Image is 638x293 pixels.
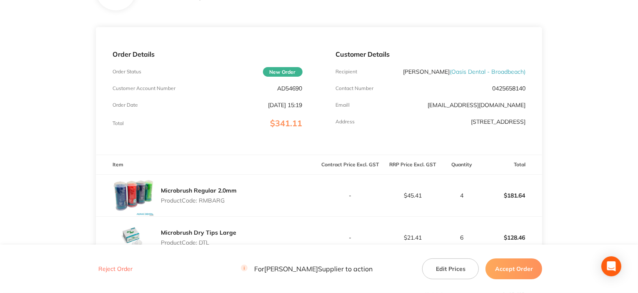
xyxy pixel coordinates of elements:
[320,234,381,241] p: -
[450,68,525,75] span: ( Oasis Dental - Broadbeach )
[336,50,526,58] p: Customer Details
[268,102,303,108] p: [DATE] 15:19
[428,101,525,109] a: [EMAIL_ADDRESS][DOMAIN_NAME]
[113,120,124,126] p: Total
[113,85,175,91] p: Customer Account Number
[161,239,236,246] p: Product Code: DTL
[444,155,480,175] th: Quantity
[113,69,141,75] p: Order Status
[113,217,154,258] img: YTc2dXlwbQ
[336,102,350,108] p: Emaill
[113,50,303,58] p: Order Details
[263,67,303,77] span: New Order
[270,118,303,128] span: $341.11
[336,85,374,91] p: Contact Number
[382,155,444,175] th: RRP Price Excl. GST
[113,175,154,216] img: NWNsdmZ4Mg
[161,229,236,236] a: Microbrush Dry Tips Large
[336,69,358,75] p: Recipient
[485,258,542,279] button: Accept Order
[96,265,135,273] button: Reject Order
[241,265,373,273] p: For [PERSON_NAME] Supplier to action
[278,85,303,92] p: AD54690
[445,234,480,241] p: 6
[320,192,381,199] p: -
[113,102,138,108] p: Order Date
[445,192,480,199] p: 4
[319,155,382,175] th: Contract Price Excl. GST
[422,258,479,279] button: Edit Prices
[161,187,237,194] a: Microbrush Regular 2.0mm
[382,234,444,241] p: $21.41
[480,185,542,205] p: $181.64
[471,118,525,125] p: [STREET_ADDRESS]
[382,192,444,199] p: $45.41
[480,228,542,248] p: $128.46
[403,68,525,75] p: [PERSON_NAME]
[336,119,355,125] p: Address
[480,155,542,175] th: Total
[601,256,621,276] div: Open Intercom Messenger
[96,155,319,175] th: Item
[161,197,237,204] p: Product Code: RMBARG
[492,85,525,92] p: 0425658140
